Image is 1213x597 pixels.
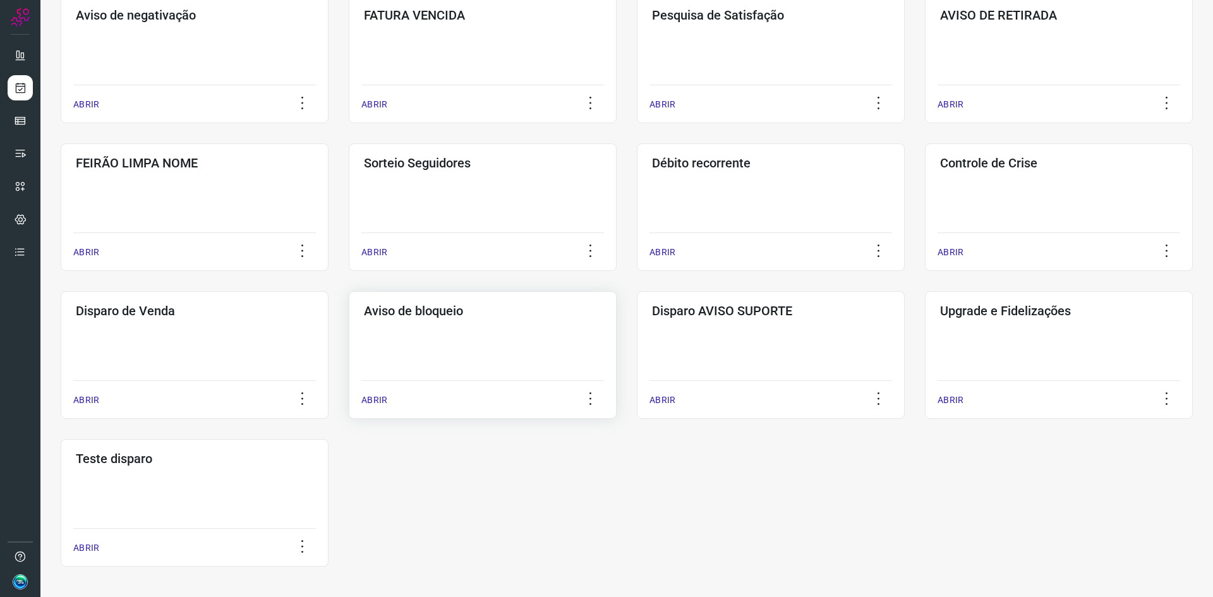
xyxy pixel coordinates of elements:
h3: Disparo de Venda [76,303,313,318]
img: Logo [11,8,30,27]
p: ABRIR [361,394,387,407]
h3: AVISO DE RETIRADA [940,8,1178,23]
h3: FATURA VENCIDA [364,8,601,23]
p: ABRIR [73,98,99,111]
h3: FEIRÃO LIMPA NOME [76,155,313,171]
p: ABRIR [73,541,99,555]
h3: Aviso de bloqueio [364,303,601,318]
p: ABRIR [938,98,963,111]
h3: Controle de Crise [940,155,1178,171]
h3: Aviso de negativação [76,8,313,23]
p: ABRIR [73,246,99,259]
p: ABRIR [361,98,387,111]
p: ABRIR [938,394,963,407]
p: ABRIR [361,246,387,259]
h3: Débito recorrente [652,155,890,171]
p: ABRIR [649,98,675,111]
h3: Pesquisa de Satisfação [652,8,890,23]
p: ABRIR [73,394,99,407]
p: ABRIR [938,246,963,259]
p: ABRIR [649,246,675,259]
h3: Upgrade e Fidelizações [940,303,1178,318]
p: ABRIR [649,394,675,407]
h3: Sorteio Seguidores [364,155,601,171]
h3: Teste disparo [76,451,313,466]
img: 03773073092480b58a6db19621c40d6e.jpg [13,574,28,589]
h3: Disparo AVISO SUPORTE [652,303,890,318]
